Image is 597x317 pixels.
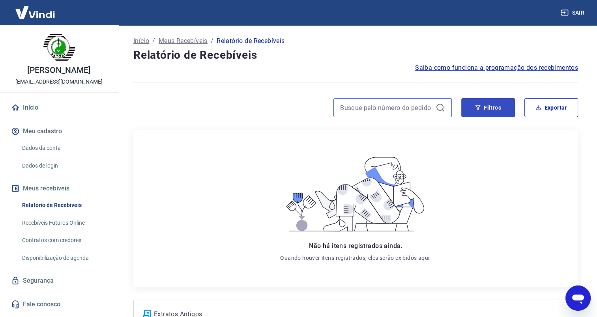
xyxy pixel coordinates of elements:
input: Busque pelo número do pedido [340,102,432,114]
a: Dados de login [19,158,109,174]
button: Meus recebíveis [9,180,109,197]
p: [EMAIL_ADDRESS][DOMAIN_NAME] [15,78,103,86]
button: Exportar [524,98,578,117]
a: Início [133,36,149,46]
h4: Relatório de Recebíveis [133,47,578,63]
a: Fale conosco [9,296,109,313]
a: Início [9,99,109,116]
p: Relatório de Recebíveis [217,36,284,46]
a: Recebíveis Futuros Online [19,215,109,231]
button: Sair [559,6,588,20]
a: Saiba como funciona a programação dos recebimentos [415,63,578,73]
a: Relatório de Recebíveis [19,197,109,213]
iframe: Botão para abrir a janela de mensagens [565,285,591,311]
button: Filtros [461,98,515,117]
span: Não há itens registrados ainda. [309,242,402,250]
img: 05f77479-e145-444d-9b3c-0aaf0a3ab483.jpeg [43,32,75,63]
button: Meu cadastro [9,123,109,140]
a: Segurança [9,272,109,289]
a: Dados da conta [19,140,109,156]
a: Contratos com credores [19,232,109,248]
a: Meus Recebíveis [159,36,208,46]
p: / [152,36,155,46]
p: / [211,36,213,46]
p: [PERSON_NAME] [27,66,90,75]
img: Vindi [9,0,61,24]
a: Disponibilização de agenda [19,250,109,266]
p: Quando houver itens registrados, eles serão exibidos aqui. [280,254,431,262]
